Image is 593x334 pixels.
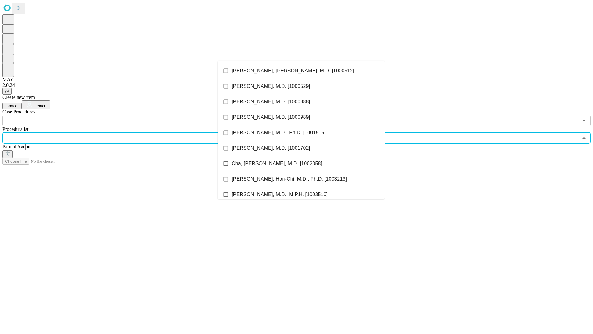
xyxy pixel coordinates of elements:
[232,67,354,75] span: [PERSON_NAME], [PERSON_NAME], M.D. [1000512]
[2,77,591,83] div: MAY
[232,191,328,198] span: [PERSON_NAME], M.D., M.P.H. [1003510]
[580,134,588,142] button: Close
[2,109,35,114] span: Scheduled Procedure
[232,129,326,136] span: [PERSON_NAME], M.D., Ph.D. [1001515]
[5,89,9,94] span: @
[232,113,310,121] span: [PERSON_NAME], M.D. [1000989]
[2,88,12,95] button: @
[32,104,45,108] span: Predict
[232,144,310,152] span: [PERSON_NAME], M.D. [1001702]
[2,126,28,132] span: Proceduralist
[2,144,25,149] span: Patient Age
[2,103,22,109] button: Cancel
[22,100,50,109] button: Predict
[580,116,588,125] button: Open
[6,104,19,108] span: Cancel
[232,175,347,183] span: [PERSON_NAME], Hon-Chi, M.D., Ph.D. [1003213]
[2,83,591,88] div: 2.0.241
[232,98,310,105] span: [PERSON_NAME], M.D. [1000988]
[232,83,310,90] span: [PERSON_NAME], M.D. [1000529]
[2,95,35,100] span: Create new item
[232,160,322,167] span: Cha, [PERSON_NAME], M.D. [1002058]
